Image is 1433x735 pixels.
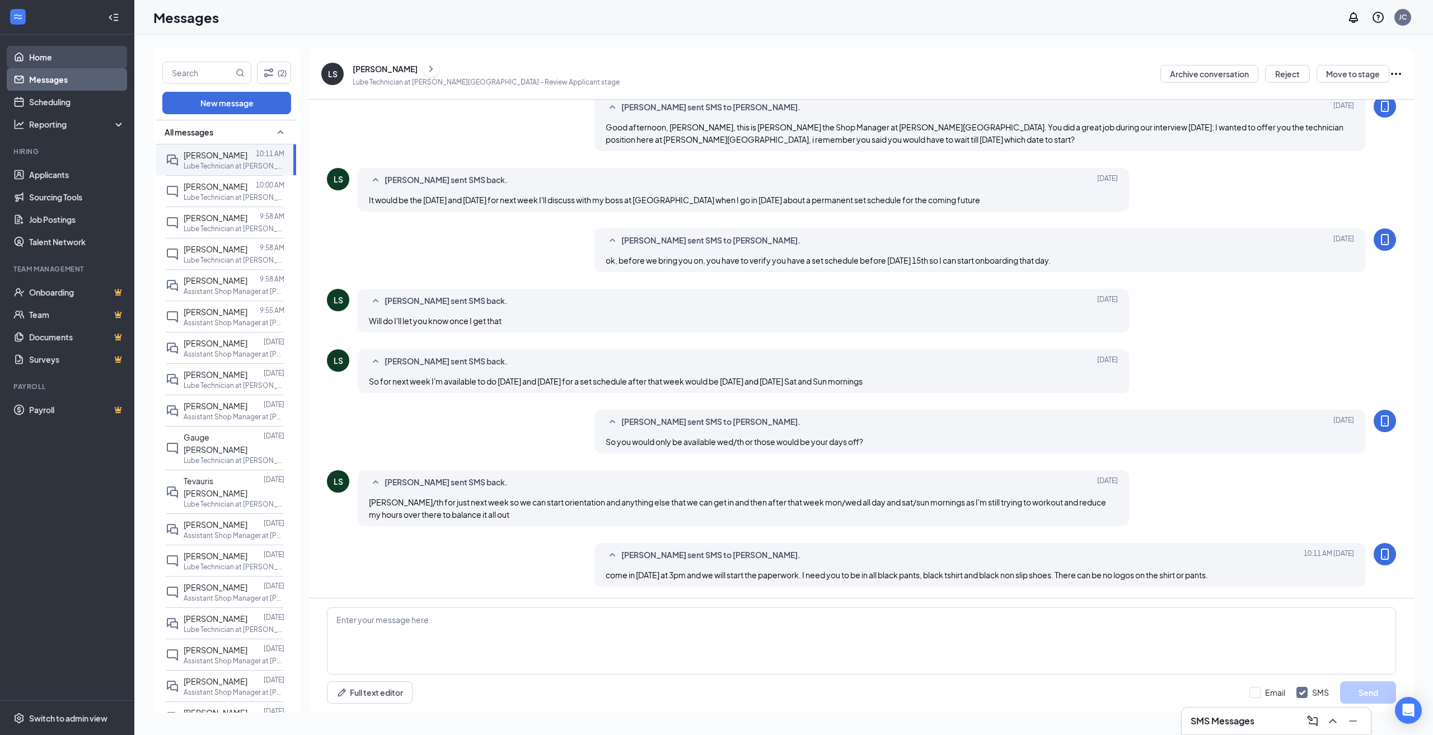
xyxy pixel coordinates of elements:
button: Send [1340,681,1396,704]
span: [DATE] [1333,101,1354,114]
button: Full text editorPen [327,681,413,704]
p: Assistant Shop Manager at [PERSON_NAME][GEOGRAPHIC_DATA] [184,687,284,697]
svg: ChatInactive [166,185,179,198]
span: [PERSON_NAME] sent SMS to [PERSON_NAME]. [621,101,800,114]
span: [PERSON_NAME] [184,213,247,223]
svg: MagnifyingGlass [236,68,245,77]
svg: DoubleChat [166,523,179,536]
svg: DoubleChat [166,680,179,693]
p: [DATE] [264,431,284,441]
svg: DoubleChat [166,153,179,167]
svg: ChevronRight [425,62,437,76]
span: Good afternoon, [PERSON_NAME], this is [PERSON_NAME] the Shop Manager at [PERSON_NAME][GEOGRAPHIC... [606,122,1343,144]
div: Switch to admin view [29,713,107,724]
span: [PERSON_NAME] sent SMS to [PERSON_NAME]. [621,234,800,247]
span: [PERSON_NAME] [184,244,247,254]
button: Reject [1265,65,1310,83]
svg: Analysis [13,119,25,130]
svg: Minimize [1346,714,1360,728]
svg: SmallChevronUp [274,125,287,139]
span: [DATE] [1097,355,1118,368]
span: [PERSON_NAME] [184,307,247,317]
svg: SmallChevronUp [606,549,619,562]
svg: MobileSms [1378,547,1392,561]
p: Lube Technician at [PERSON_NAME][GEOGRAPHIC_DATA] [184,456,284,465]
svg: ChatInactive [166,216,179,230]
span: [PERSON_NAME] [184,519,247,530]
svg: SmallChevronUp [369,476,382,489]
svg: SmallChevronUp [369,174,382,187]
div: LS [334,476,343,487]
svg: Settings [13,713,25,724]
svg: DoubleChat [166,341,179,355]
h3: SMS Messages [1191,715,1254,727]
p: Lube Technician at [PERSON_NAME][GEOGRAPHIC_DATA] [184,562,284,572]
button: Move to stage [1317,65,1389,83]
p: 10:00 AM [256,180,284,190]
p: 9:55 AM [260,306,284,315]
svg: DoubleChat [166,373,179,386]
span: So you would only be available wed/th or those would be your days off? [606,437,863,447]
svg: DoubleChat [166,279,179,292]
p: Assistant Shop Manager at [PERSON_NAME][GEOGRAPHIC_DATA] [184,287,284,296]
a: Job Postings [29,208,125,231]
button: ChevronUp [1324,712,1342,730]
svg: DoubleChat [166,617,179,630]
span: [PERSON_NAME] sent SMS back. [385,174,508,187]
span: [DATE] [1097,174,1118,187]
p: 9:58 AM [260,212,284,221]
p: Lube Technician at [PERSON_NAME][GEOGRAPHIC_DATA] [184,224,284,233]
div: Open Intercom Messenger [1395,697,1422,724]
p: Assistant Shop Manager at [PERSON_NAME][GEOGRAPHIC_DATA] [184,318,284,327]
svg: DoubleChat [166,485,179,499]
div: Team Management [13,264,123,274]
div: Hiring [13,147,123,156]
span: [PERSON_NAME]/th for just next week so we can start orientation and anything else that we can get... [369,497,1106,519]
svg: ChatInactive [166,554,179,568]
svg: MobileSms [1378,233,1392,246]
p: [DATE] [264,644,284,653]
span: [PERSON_NAME] [184,181,247,191]
div: [PERSON_NAME] [353,63,418,74]
div: LS [328,68,338,79]
span: [PERSON_NAME] sent SMS back. [385,355,508,368]
div: LS [334,294,343,306]
span: [PERSON_NAME] sent SMS back. [385,294,508,308]
button: Archive conversation [1160,65,1258,83]
a: TeamCrown [29,303,125,326]
span: [DATE] [1333,415,1354,429]
svg: SmallChevronUp [369,294,382,308]
a: SurveysCrown [29,348,125,371]
p: Lube Technician at [PERSON_NAME][GEOGRAPHIC_DATA] [184,625,284,634]
svg: SmallChevronUp [606,415,619,429]
p: [DATE] [264,550,284,559]
a: Scheduling [29,91,125,113]
svg: ChatInactive [166,310,179,324]
p: Lube Technician at [PERSON_NAME][GEOGRAPHIC_DATA] [184,499,284,509]
svg: Ellipses [1389,67,1403,81]
div: Reporting [29,119,125,130]
p: Lube Technician at [PERSON_NAME][GEOGRAPHIC_DATA] [184,255,284,265]
svg: SmallChevronUp [606,101,619,114]
span: So for next week I'm available to do [DATE] and [DATE] for a set schedule after that week would b... [369,376,863,386]
span: Gauge [PERSON_NAME] [184,432,247,455]
svg: ChatInactive [166,442,179,455]
p: Lube Technician at [PERSON_NAME][GEOGRAPHIC_DATA] [184,161,284,171]
p: Lube Technician at [PERSON_NAME][GEOGRAPHIC_DATA] - Review Applicant stage [353,77,620,87]
a: OnboardingCrown [29,281,125,303]
svg: Notifications [1347,11,1360,24]
p: [DATE] [264,518,284,528]
svg: ComposeMessage [1306,714,1319,728]
span: [DATE] [1097,294,1118,308]
p: Lube Technician at [PERSON_NAME][GEOGRAPHIC_DATA] [184,193,284,202]
svg: WorkstreamLogo [12,11,24,22]
a: DocumentsCrown [29,326,125,348]
span: Will do I'll let you know once I get that [369,316,502,326]
div: LS [334,355,343,366]
svg: MobileSms [1378,414,1392,428]
p: [DATE] [264,475,284,484]
p: 9:58 AM [260,243,284,252]
span: [DATE] [1097,476,1118,489]
span: ok, before we bring you on, you have to verify you have a set schedule before [DATE] 15th so I ca... [606,255,1051,265]
span: [PERSON_NAME] [184,338,247,348]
